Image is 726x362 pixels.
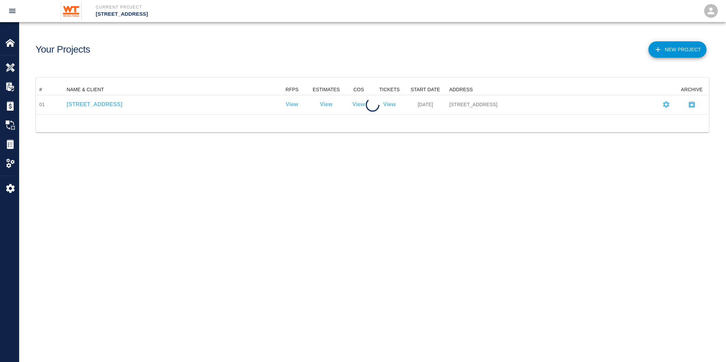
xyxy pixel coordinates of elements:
div: ADDRESS [446,84,658,95]
p: [STREET_ADDRESS] [96,10,400,18]
div: NAME & CLIENT [67,84,104,95]
h1: Your Projects [36,44,90,55]
div: ADDRESS [449,84,473,95]
div: TICKETS [374,84,405,95]
div: START DATE [405,84,446,95]
div: RFPS [275,84,309,95]
img: Whiting-Turner [60,1,82,20]
div: TICKETS [379,84,400,95]
div: ARCHIVE [681,84,702,95]
div: START DATE [411,84,440,95]
div: [STREET_ADDRESS] [449,101,655,108]
button: open drawer [4,3,21,19]
button: New Project [648,41,707,58]
div: RFPS [286,84,299,95]
a: View [286,100,298,109]
div: [DATE] [405,95,446,114]
div: NAME & CLIENT [63,84,275,95]
div: ARCHIVE [675,84,709,95]
button: Settings [659,98,673,111]
p: Current Project [96,4,400,10]
a: View [320,100,333,109]
a: View [352,100,365,109]
a: [STREET_ADDRESS] [67,100,272,109]
a: View [383,100,396,109]
div: ESTIMATES [309,84,344,95]
div: COS [353,84,364,95]
div: ESTIMATES [313,84,340,95]
div: # [36,84,63,95]
div: # [39,84,42,95]
div: COS [344,84,374,95]
div: 01 [39,101,45,108]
